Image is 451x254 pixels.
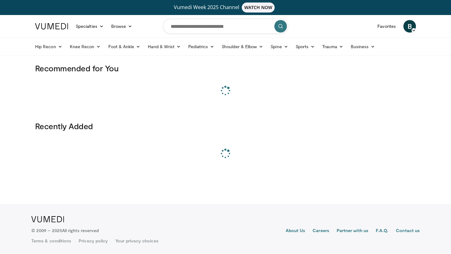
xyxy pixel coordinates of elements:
a: Your privacy choices [115,238,158,244]
a: Foot & Ankle [105,40,144,53]
a: Hip Recon [31,40,66,53]
a: Privacy policy [79,238,108,244]
a: About Us [286,227,305,235]
a: F.A.Q. [376,227,388,235]
a: Favorites [374,20,400,33]
img: VuMedi Logo [35,23,68,29]
a: Specialties [72,20,107,33]
a: Vumedi Week 2025 ChannelWATCH NOW [36,3,415,13]
span: All rights reserved [62,228,99,233]
a: Business [347,40,379,53]
a: Knee Recon [66,40,105,53]
a: Pediatrics [184,40,218,53]
a: Shoulder & Elbow [218,40,267,53]
h3: Recently Added [35,121,416,131]
a: Spine [267,40,292,53]
a: Hand & Wrist [144,40,184,53]
img: VuMedi Logo [31,216,64,222]
a: Terms & conditions [31,238,71,244]
a: B [403,20,416,33]
input: Search topics, interventions [163,19,288,34]
a: Contact us [396,227,420,235]
a: Trauma [319,40,347,53]
a: Browse [107,20,136,33]
a: Careers [313,227,329,235]
p: © 2009 – 2025 [31,227,99,234]
a: Partner with us [337,227,368,235]
span: WATCH NOW [242,3,275,13]
a: Sports [292,40,319,53]
h3: Recommended for You [35,63,416,73]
